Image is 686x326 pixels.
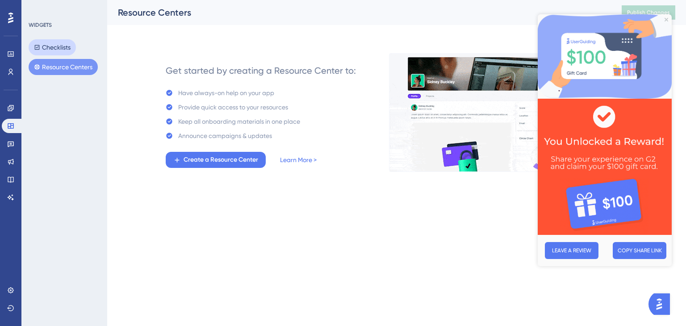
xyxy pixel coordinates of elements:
span: Publish Changes [627,9,670,16]
button: COPY SHARE LINK [75,228,129,245]
button: Resource Centers [29,59,98,75]
div: Keep all onboarding materials in one place [178,116,300,127]
div: Provide quick access to your resources [178,102,288,113]
div: Close Preview [127,4,130,7]
img: 0356d1974f90e2cc51a660023af54dec.gif [389,53,586,172]
a: Learn More > [280,155,317,165]
span: Create a Resource Center [184,155,258,165]
button: Create a Resource Center [166,152,266,168]
iframe: UserGuiding AI Assistant Launcher [648,291,675,318]
button: Publish Changes [622,5,675,20]
div: Announce campaigns & updates [178,130,272,141]
div: Have always-on help on your app [178,88,274,98]
button: LEAVE A REVIEW [7,228,61,245]
div: Get started by creating a Resource Center to: [166,64,356,77]
div: Resource Centers [118,6,599,19]
button: Checklists [29,39,76,55]
div: WIDGETS [29,21,52,29]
